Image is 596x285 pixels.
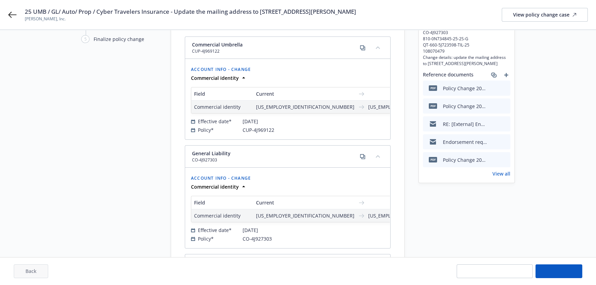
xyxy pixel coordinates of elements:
[490,156,496,163] button: download file
[94,35,144,43] div: Finalize policy change
[372,42,383,53] button: collapse content
[81,35,89,43] div: 5
[256,199,354,206] span: Current
[191,75,239,81] strong: Commercial identity
[501,85,508,92] button: preview file
[372,151,383,162] button: collapse content
[191,183,239,190] strong: Commercial identity
[14,264,48,278] button: Back
[194,199,256,206] span: Field
[368,199,467,206] span: New
[429,85,437,91] span: pdf
[502,8,588,22] a: View policy change case
[256,212,354,219] span: [US_EMPLOYER_IDENTIFICATION_NUMBER]
[191,175,251,181] span: Account info - Change
[243,118,258,125] span: [DATE]
[243,126,274,134] span: CUP-4J969122
[490,103,496,110] button: download file
[243,235,272,242] span: CO-4J927303
[192,150,231,157] span: General Liability
[502,71,510,79] a: add
[513,8,576,21] div: View policy change case
[429,157,437,162] span: pdf
[501,156,508,163] button: preview file
[192,48,243,54] span: CUP-4J969122
[501,120,508,128] button: preview file
[468,268,521,274] span: Save progress and exit
[501,103,508,110] button: preview file
[492,170,510,177] a: View all
[368,90,467,97] span: New
[194,212,251,219] span: Commercial identity
[191,66,251,72] span: Account info - Change
[243,226,258,234] span: [DATE]
[25,16,356,22] span: [PERSON_NAME], Inc.
[185,146,390,168] div: General LiabilityCO-4J927303copycollapse content
[25,268,36,274] span: Back
[443,120,488,128] div: RE: [External] Endorsement request - [PERSON_NAME], Inc. - Policy #108070479
[25,8,356,16] span: 25 UMB / GL/ Auto/ Prop / Cyber Travelers Insurance - Update the mailing address to [STREET_ADDRE...
[423,11,510,67] span: The effective date of change: [DATE] Policy #: CUP-4J969122 CO-4J927303 810-0N734845-25-2S-G QT-6...
[443,85,488,92] div: Policy Change 2025 Cyber - Update the mailing address to [STREET_ADDRESS][PERSON_NAME] Invoice.pdf
[443,138,488,146] div: Endorsement request - [PERSON_NAME], Inc. - Policy #108070479
[535,264,582,278] button: Continue
[490,85,496,92] button: download file
[443,103,488,110] div: Policy Change 2025 Cyber - Update the mailing address to [STREET_ADDRESS][PERSON_NAME]pdf
[185,254,390,276] div: Commercial Auto810-0N734845-25-2S-Gcopycollapse content
[457,264,533,278] button: Save progress and exit
[198,235,214,242] span: Policy*
[490,71,498,79] a: associate
[198,226,232,234] span: Effective date*
[548,268,570,274] span: Continue
[256,103,354,110] span: [US_EMPLOYER_IDENTIFICATION_NUMBER]
[192,157,231,163] span: CO-4J927303
[359,152,367,161] a: copy
[198,118,232,125] span: Effective date*
[359,44,367,52] a: copy
[185,37,390,59] div: Commercial UmbrellaCUP-4J969122copycollapse content
[194,90,256,97] span: Field
[501,138,508,146] button: preview file
[429,103,437,108] span: pdf
[368,103,467,110] span: [US_EMPLOYER_IDENTIFICATION_NUMBER]
[192,41,243,48] span: Commercial Umbrella
[490,120,496,128] button: download file
[423,71,473,79] span: Reference documents
[490,138,496,146] button: download file
[198,126,214,134] span: Policy*
[368,212,467,219] span: [US_EMPLOYER_IDENTIFICATION_NUMBER]
[443,156,488,163] div: Policy Change 2025 Auto - Update the mailing address to [STREET_ADDRESS][PERSON_NAME]pdf
[194,103,251,110] span: Commercial identity
[256,90,354,97] span: Current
